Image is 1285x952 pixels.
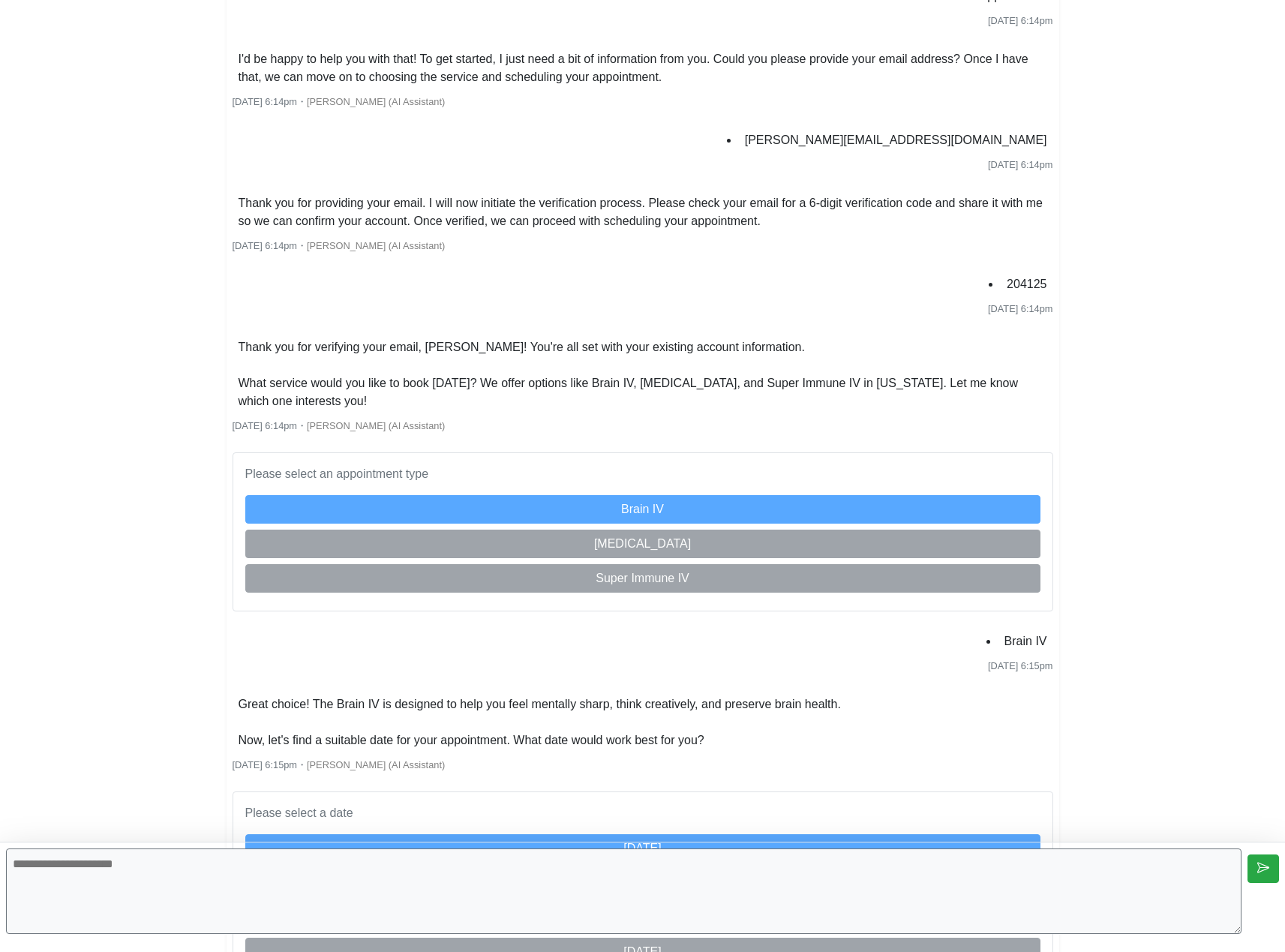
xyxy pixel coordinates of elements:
[245,804,1040,822] p: Please select a date
[245,465,1040,483] p: Please select an appointment type
[245,834,1040,863] button: [DATE]
[307,759,445,770] span: [PERSON_NAME] (AI Assistant)
[988,660,1053,671] span: [DATE] 6:15pm
[233,96,298,107] span: [DATE] 6:14pm
[233,240,298,251] span: [DATE] 6:14pm
[245,495,1040,524] button: Brain IV
[233,759,446,770] small: ・
[245,530,1040,558] button: [MEDICAL_DATA]
[307,240,445,251] span: [PERSON_NAME] (AI Assistant)
[233,240,446,251] small: ・
[988,15,1053,26] span: [DATE] 6:14pm
[307,420,445,431] span: [PERSON_NAME] (AI Assistant)
[233,96,446,107] small: ・
[233,759,298,770] span: [DATE] 6:15pm
[739,128,1053,152] li: [PERSON_NAME][EMAIL_ADDRESS][DOMAIN_NAME]
[233,47,1053,89] li: I'd be happy to help you with that! To get started, I just need a bit of information from you. Co...
[988,159,1053,170] span: [DATE] 6:14pm
[307,96,445,107] span: [PERSON_NAME] (AI Assistant)
[998,629,1053,653] li: Brain IV
[988,303,1053,314] span: [DATE] 6:14pm
[245,564,1040,593] button: Super Immune IV
[233,191,1053,233] li: Thank you for providing your email. I will now initiate the verification process. Please check yo...
[233,420,446,431] small: ・
[233,692,847,752] li: Great choice! The Brain IV is designed to help you feel mentally sharp, think creatively, and pre...
[233,335,1053,413] li: Thank you for verifying your email, [PERSON_NAME]! You're all set with your existing account info...
[233,420,298,431] span: [DATE] 6:14pm
[1001,272,1052,296] li: 204125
